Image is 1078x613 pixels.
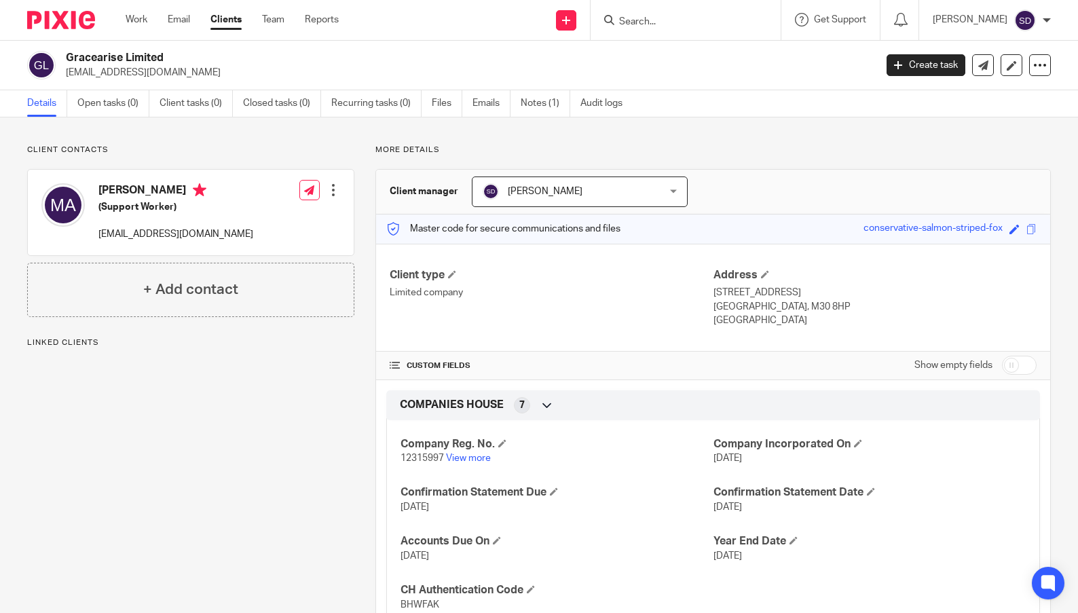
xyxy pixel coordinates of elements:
[401,551,429,561] span: [DATE]
[914,358,992,372] label: Show empty fields
[41,183,85,227] img: svg%3E
[390,360,713,371] h4: CUSTOM FIELDS
[887,54,965,76] a: Create task
[27,145,354,155] p: Client contacts
[713,286,1037,299] p: [STREET_ADDRESS]
[713,551,742,561] span: [DATE]
[713,437,1026,451] h4: Company Incorporated On
[713,314,1037,327] p: [GEOGRAPHIC_DATA]
[27,90,67,117] a: Details
[243,90,321,117] a: Closed tasks (0)
[483,183,499,200] img: svg%3E
[262,13,284,26] a: Team
[390,268,713,282] h4: Client type
[305,13,339,26] a: Reports
[390,185,458,198] h3: Client manager
[98,183,253,200] h4: [PERSON_NAME]
[77,90,149,117] a: Open tasks (0)
[472,90,510,117] a: Emails
[618,16,740,29] input: Search
[401,485,713,500] h4: Confirmation Statement Due
[508,187,582,196] span: [PERSON_NAME]
[713,268,1037,282] h4: Address
[401,437,713,451] h4: Company Reg. No.
[521,90,570,117] a: Notes (1)
[400,398,504,412] span: COMPANIES HOUSE
[126,13,147,26] a: Work
[27,337,354,348] p: Linked clients
[193,183,206,197] i: Primary
[160,90,233,117] a: Client tasks (0)
[390,286,713,299] p: Limited company
[933,13,1007,26] p: [PERSON_NAME]
[401,534,713,549] h4: Accounts Due On
[401,502,429,512] span: [DATE]
[27,11,95,29] img: Pixie
[98,200,253,214] h5: (Support Worker)
[210,13,242,26] a: Clients
[713,453,742,463] span: [DATE]
[446,453,491,463] a: View more
[401,600,439,610] span: BHWFAK
[27,51,56,79] img: svg%3E
[143,279,238,300] h4: + Add contact
[519,398,525,412] span: 7
[66,51,706,65] h2: Gracearise Limited
[814,15,866,24] span: Get Support
[432,90,462,117] a: Files
[580,90,633,117] a: Audit logs
[863,221,1003,237] div: conservative-salmon-striped-fox
[713,300,1037,314] p: [GEOGRAPHIC_DATA], M30 8HP
[98,227,253,241] p: [EMAIL_ADDRESS][DOMAIN_NAME]
[386,222,620,236] p: Master code for secure communications and files
[713,485,1026,500] h4: Confirmation Statement Date
[401,583,713,597] h4: CH Authentication Code
[401,453,444,463] span: 12315997
[375,145,1051,155] p: More details
[66,66,866,79] p: [EMAIL_ADDRESS][DOMAIN_NAME]
[713,502,742,512] span: [DATE]
[331,90,422,117] a: Recurring tasks (0)
[713,534,1026,549] h4: Year End Date
[1014,10,1036,31] img: svg%3E
[168,13,190,26] a: Email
